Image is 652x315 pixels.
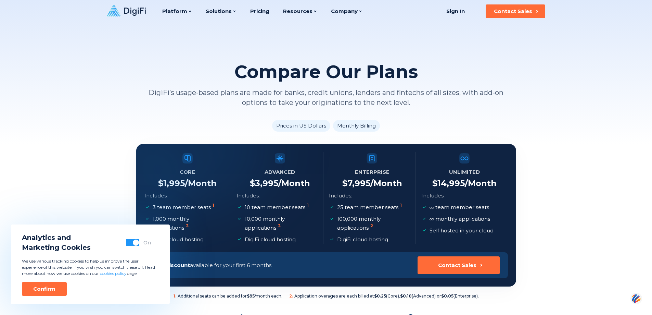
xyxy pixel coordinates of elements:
[22,258,159,277] p: We use various tracking cookies to help us improve the user experience of this website. If you wi...
[307,203,309,208] sup: 1
[245,203,310,212] p: 10 team member seats
[449,167,480,177] h5: Unlimited
[278,223,281,228] sup: 2
[100,271,127,276] a: cookies policy
[430,203,489,212] p: team member seats
[421,191,445,200] p: Includes:
[333,120,380,132] li: Monthly Billing
[278,178,310,188] span: /Month
[432,178,497,189] h4: $ 14,995
[153,215,224,232] p: 1,000 monthly applications
[370,178,402,188] span: /Month
[438,262,476,269] div: Contact Sales
[174,293,282,299] span: Additional seats can be added for /month each.
[213,203,214,208] sup: 1
[438,4,473,18] a: Sign In
[400,293,412,299] b: $0.10
[234,62,418,82] h2: Compare Our Plans
[337,235,388,244] p: DigiFi cloud hosting
[337,215,409,232] p: 100,000 monthly applications
[143,239,151,246] div: On
[33,286,55,292] div: Confirm
[272,120,330,132] li: Prices in US Dollars
[153,262,190,268] span: 50% discount
[400,203,402,208] sup: 1
[342,178,402,189] h4: $ 7,995
[153,261,271,270] p: available for your first 6 months
[289,293,293,299] sup: 2 .
[22,243,91,253] span: Marketing Cookies
[22,233,91,243] span: Analytics and
[418,256,500,274] button: Contact Sales
[337,203,403,212] p: 25 team member seats
[494,8,532,15] div: Contact Sales
[370,223,373,228] sup: 2
[265,167,295,177] h5: Advanced
[329,191,352,200] p: Includes:
[630,292,642,305] img: svg+xml;base64,PHN2ZyB3aWR0aD0iNDQiIGhlaWdodD0iNDQiIHZpZXdCb3g9IjAgMCA0NCA0NCIgZmlsbD0ibm9uZSIgeG...
[245,235,296,244] p: DigiFi cloud hosting
[441,293,453,299] b: $0.05
[465,178,497,188] span: /Month
[136,88,516,108] p: DigiFi’s usage-based plans are made for banks, credit unions, lenders and fintechs of all sizes, ...
[153,235,204,244] p: DigiFi cloud hosting
[247,293,255,299] b: $95
[174,293,176,299] sup: 1 .
[355,167,389,177] h5: Enterprise
[250,178,310,189] h4: $ 3,995
[289,293,479,299] span: Application overages are each billed at (Core), (Advanced) or (Enterprise).
[374,293,386,299] b: $0.25
[430,226,494,235] p: Self hosted in your cloud
[245,215,316,232] p: 10,000 monthly applications
[430,215,490,223] p: monthly applications
[486,4,545,18] button: Contact Sales
[22,282,67,296] button: Confirm
[186,223,189,228] sup: 2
